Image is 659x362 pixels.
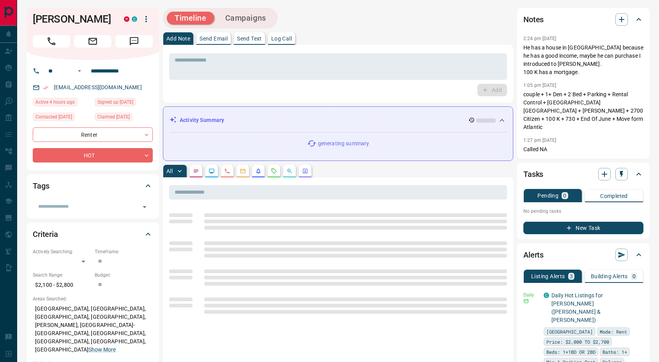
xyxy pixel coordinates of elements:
[544,293,549,298] div: condos.ca
[600,328,627,336] span: Mode: Rent
[33,98,91,109] div: Sat Aug 16 2025
[570,274,573,279] p: 3
[75,66,84,76] button: Open
[97,98,133,106] span: Signed up [DATE]
[523,205,643,217] p: No pending tasks
[537,193,558,198] p: Pending
[224,168,230,174] svg: Calls
[43,85,48,90] svg: Email Verified
[33,127,153,142] div: Renter
[33,302,153,356] p: [GEOGRAPHIC_DATA], [GEOGRAPHIC_DATA], [GEOGRAPHIC_DATA], [GEOGRAPHIC_DATA], [PERSON_NAME], [GEOGR...
[95,98,153,109] div: Tue May 06 2025
[523,291,539,298] p: Daily
[95,113,153,124] div: Tue May 06 2025
[33,13,112,25] h1: [PERSON_NAME]
[523,10,643,29] div: Notes
[523,168,543,180] h2: Tasks
[208,168,215,174] svg: Lead Browsing Activity
[180,116,224,124] p: Activity Summary
[523,245,643,264] div: Alerts
[271,168,277,174] svg: Requests
[255,168,261,174] svg: Listing Alerts
[35,113,72,121] span: Contacted [DATE]
[33,225,153,244] div: Criteria
[286,168,293,174] svg: Opportunities
[523,90,643,131] p: couple + 1+ Den + 2 Bed + Parking + Rental Control + [GEOGRAPHIC_DATA] [GEOGRAPHIC_DATA] + [PERSO...
[237,36,262,41] p: Send Text
[166,36,190,41] p: Add Note
[271,36,292,41] p: Log Call
[591,274,628,279] p: Building Alerts
[33,248,91,255] p: Actively Searching:
[95,248,153,255] p: Timeframe:
[523,44,643,76] p: He has a house in [GEOGRAPHIC_DATA] because he has a good income, maybe he can purchase I introdu...
[523,138,557,143] p: 1:27 pm [DATE]
[33,113,91,124] div: Tue May 06 2025
[167,12,214,25] button: Timeline
[523,13,544,26] h2: Notes
[35,98,75,106] span: Active 4 hours ago
[170,113,507,127] div: Activity Summary
[97,113,130,121] span: Claimed [DATE]
[600,193,628,199] p: Completed
[166,168,173,174] p: All
[33,148,153,162] div: HOT
[563,193,566,198] p: 0
[33,228,58,240] h2: Criteria
[523,165,643,184] div: Tasks
[33,35,70,48] span: Call
[33,177,153,195] div: Tags
[523,36,557,41] p: 2:24 pm [DATE]
[302,168,308,174] svg: Agent Actions
[602,348,627,356] span: Baths: 1+
[74,35,111,48] span: Email
[523,249,544,261] h2: Alerts
[217,12,274,25] button: Campaigns
[546,328,593,336] span: [GEOGRAPHIC_DATA]
[193,168,199,174] svg: Notes
[523,222,643,234] button: New Task
[139,201,150,212] button: Open
[33,279,91,291] p: $2,100 - $2,800
[523,83,557,88] p: 1:05 pm [DATE]
[54,84,142,90] a: [EMAIL_ADDRESS][DOMAIN_NAME]
[523,298,529,304] svg: Email
[33,180,49,192] h2: Tags
[523,145,643,154] p: Called NA
[33,295,153,302] p: Areas Searched:
[132,16,137,22] div: condos.ca
[632,274,636,279] p: 0
[200,36,228,41] p: Send Email
[546,338,609,346] span: Price: $2,000 TO $2,700
[124,16,129,22] div: property.ca
[115,35,153,48] span: Message
[318,140,369,148] p: generating summary
[95,272,153,279] p: Budget:
[88,346,116,354] button: Show More
[33,272,91,279] p: Search Range:
[546,348,595,356] span: Beds: 1+1BD OR 2BD
[240,168,246,174] svg: Emails
[551,292,603,323] a: Daily Hot Listings for [PERSON_NAME] ([PERSON_NAME] & [PERSON_NAME])
[531,274,565,279] p: Listing Alerts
